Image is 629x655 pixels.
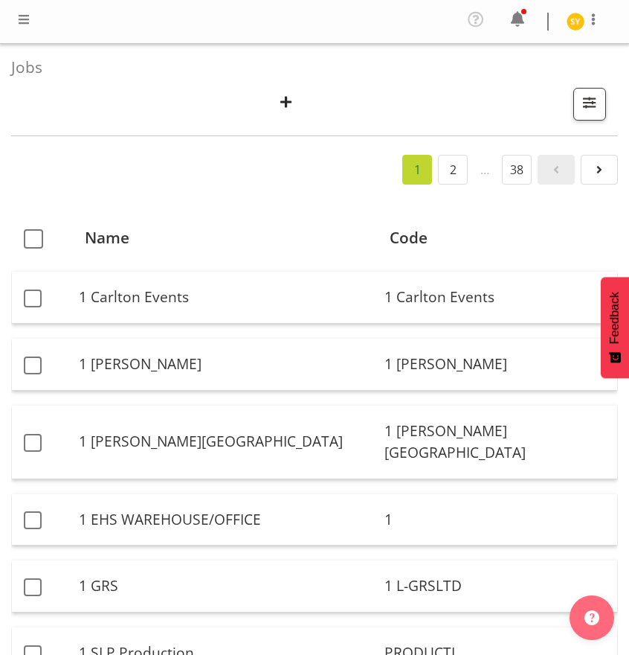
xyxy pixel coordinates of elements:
button: Feedback - Show survey [601,277,629,378]
td: 1 GRS [73,560,378,613]
td: 1 [PERSON_NAME] [378,339,617,391]
button: Filter Jobs [573,88,606,121]
img: help-xxl-2.png [584,610,599,625]
td: 1 Carlton Events [73,272,378,324]
img: seon-young-belding8911.jpg [567,13,584,31]
td: 1 [PERSON_NAME][GEOGRAPHIC_DATA] [73,406,378,479]
a: 38 [502,155,532,185]
td: 1 [PERSON_NAME][GEOGRAPHIC_DATA] [378,406,617,479]
button: Create New Job [271,88,302,121]
td: 1 [378,494,617,546]
span: Name [85,226,129,249]
td: 1 EHS WAREHOUSE/OFFICE [73,494,378,546]
td: 1 L-GRSLTD [378,560,617,613]
a: 2 [438,155,468,185]
td: 1 Carlton Events [378,272,617,324]
span: Code [390,226,428,249]
span: Feedback [608,292,622,344]
td: 1 [PERSON_NAME] [73,339,378,391]
h4: Jobs [11,59,606,76]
